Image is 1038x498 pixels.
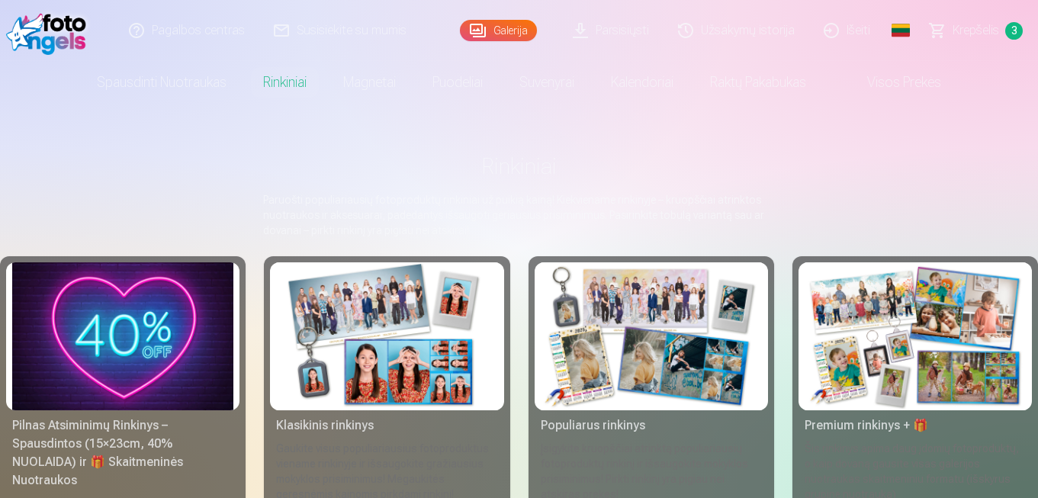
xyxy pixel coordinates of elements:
span: 3 [1005,22,1023,40]
h1: Rinkiniai [12,153,1026,180]
p: Paruošti populiariausių fotoproduktų rinkiniai už puikią kainą! Kiekviename rinkinyje – kruopščia... [263,192,776,238]
img: Populiarus rinkinys [541,262,762,410]
div: Klasikinis rinkinys [270,416,503,435]
span: Krepšelis [953,21,999,40]
a: Suvenyrai [501,61,593,104]
div: Populiarus rinkinys [535,416,768,435]
a: Visos prekės [824,61,959,104]
a: Spausdinti nuotraukas [79,61,245,104]
img: Premium rinkinys + 🎁 [805,262,1026,410]
a: Raktų pakabukas [692,61,824,104]
img: Klasikinis rinkinys [276,262,497,410]
img: Pilnas Atsiminimų Rinkinys – Spausdintos (15×23cm, 40% NUOLAIDA) ir 🎁 Skaitmeninės Nuotraukos [12,262,233,410]
a: Galerija [460,20,537,41]
img: /fa2 [6,6,94,55]
div: Pilnas Atsiminimų Rinkinys – Spausdintos (15×23cm, 40% NUOLAIDA) ir 🎁 Skaitmeninės Nuotraukos [6,416,239,490]
a: Magnetai [325,61,414,104]
a: Kalendoriai [593,61,692,104]
div: Premium rinkinys + 🎁 [799,416,1032,435]
a: Rinkiniai [245,61,325,104]
a: Puodeliai [414,61,501,104]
